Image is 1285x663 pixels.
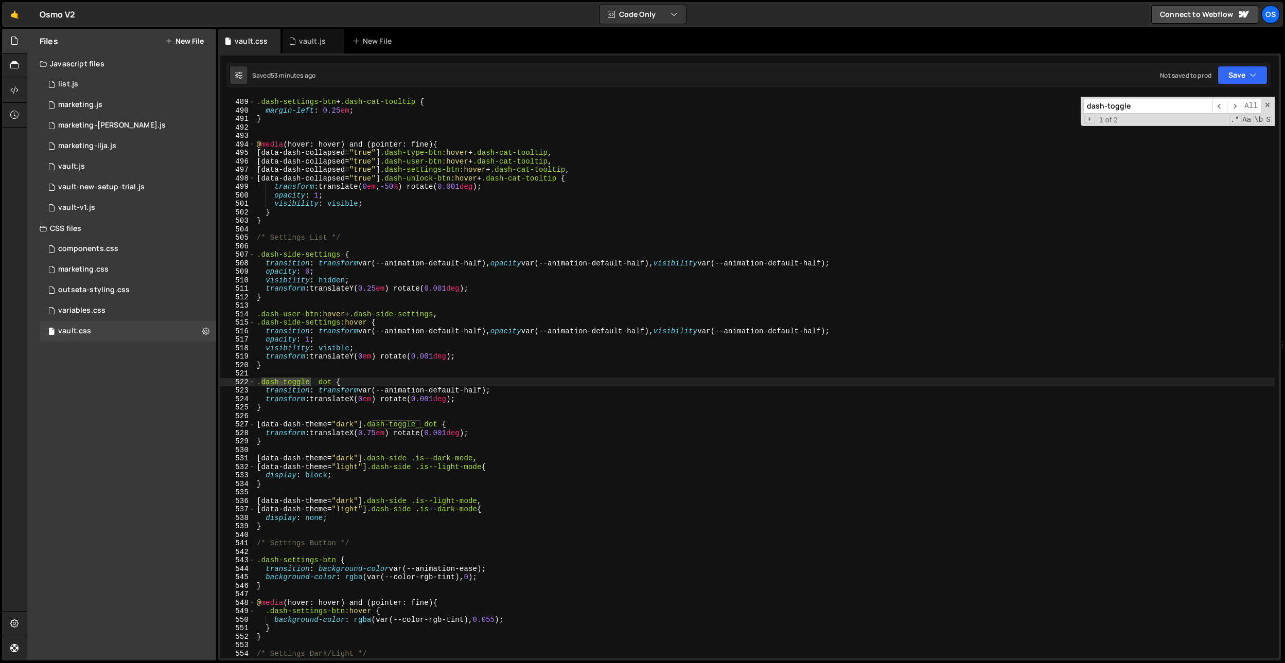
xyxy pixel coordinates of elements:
[1084,115,1095,124] span: Toggle Replace mode
[58,265,109,274] div: marketing.css
[220,420,255,429] div: 527
[40,115,216,136] div: 16596/45424.js
[220,539,255,548] div: 541
[220,335,255,344] div: 517
[220,225,255,234] div: 504
[220,310,255,319] div: 514
[220,183,255,191] div: 499
[1253,115,1264,125] span: Whole Word Search
[220,471,255,480] div: 533
[1241,99,1261,114] span: Alt-Enter
[220,454,255,463] div: 531
[353,36,396,46] div: New File
[220,607,255,616] div: 549
[220,437,255,446] div: 529
[220,412,255,421] div: 526
[1241,115,1252,125] span: CaseSensitive Search
[40,8,75,21] div: Osmo V2
[220,217,255,225] div: 503
[40,300,216,321] div: 16596/45154.css
[1229,115,1240,125] span: RegExp Search
[220,488,255,497] div: 535
[220,234,255,242] div: 505
[1095,116,1122,124] span: 1 of 2
[220,259,255,268] div: 508
[1212,99,1227,114] span: ​
[58,285,130,295] div: outseta-styling.css
[220,522,255,531] div: 539
[220,386,255,395] div: 523
[220,352,255,361] div: 519
[220,463,255,472] div: 532
[220,191,255,200] div: 500
[220,599,255,607] div: 548
[220,446,255,455] div: 530
[220,115,255,123] div: 491
[220,301,255,310] div: 513
[220,149,255,157] div: 495
[27,53,216,74] div: Javascript files
[58,162,85,171] div: vault.js
[220,505,255,514] div: 537
[1083,99,1212,114] input: Search for
[58,203,95,212] div: vault-v1.js
[1261,5,1280,24] a: Os
[2,2,27,27] a: 🤙
[40,95,216,115] div: 16596/45422.js
[220,641,255,650] div: 553
[220,378,255,387] div: 522
[271,71,315,80] div: 53 minutes ago
[220,556,255,565] div: 543
[40,156,216,177] div: 16596/45133.js
[220,200,255,208] div: 501
[40,239,216,259] div: 16596/45511.css
[58,183,145,192] div: vault-new-setup-trial.js
[40,280,216,300] div: 16596/45156.css
[220,267,255,276] div: 509
[220,174,255,183] div: 498
[40,177,216,198] div: 16596/45152.js
[40,198,216,218] div: 16596/45132.js
[235,36,268,46] div: vault.css
[58,100,102,110] div: marketing.js
[220,582,255,590] div: 546
[220,276,255,285] div: 510
[40,74,216,95] div: 16596/45151.js
[220,157,255,166] div: 496
[220,293,255,302] div: 512
[40,259,216,280] div: 16596/45446.css
[58,80,78,89] div: list.js
[220,497,255,506] div: 536
[220,616,255,624] div: 550
[220,106,255,115] div: 490
[220,624,255,633] div: 551
[220,208,255,217] div: 502
[220,531,255,540] div: 540
[220,140,255,149] div: 494
[220,369,255,378] div: 521
[1265,115,1272,125] span: Search In Selection
[1218,66,1268,84] button: Save
[220,480,255,489] div: 534
[220,344,255,353] div: 518
[220,650,255,658] div: 554
[220,166,255,174] div: 497
[220,318,255,327] div: 515
[220,514,255,523] div: 538
[220,403,255,412] div: 525
[299,36,326,46] div: vault.js
[220,361,255,370] div: 520
[40,35,58,47] h2: Files
[220,98,255,106] div: 489
[40,136,216,156] div: 16596/45423.js
[600,5,686,24] button: Code Only
[27,218,216,239] div: CSS files
[220,242,255,251] div: 506
[220,123,255,132] div: 492
[220,548,255,557] div: 542
[220,284,255,293] div: 511
[220,573,255,582] div: 545
[220,250,255,259] div: 507
[165,37,204,45] button: New File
